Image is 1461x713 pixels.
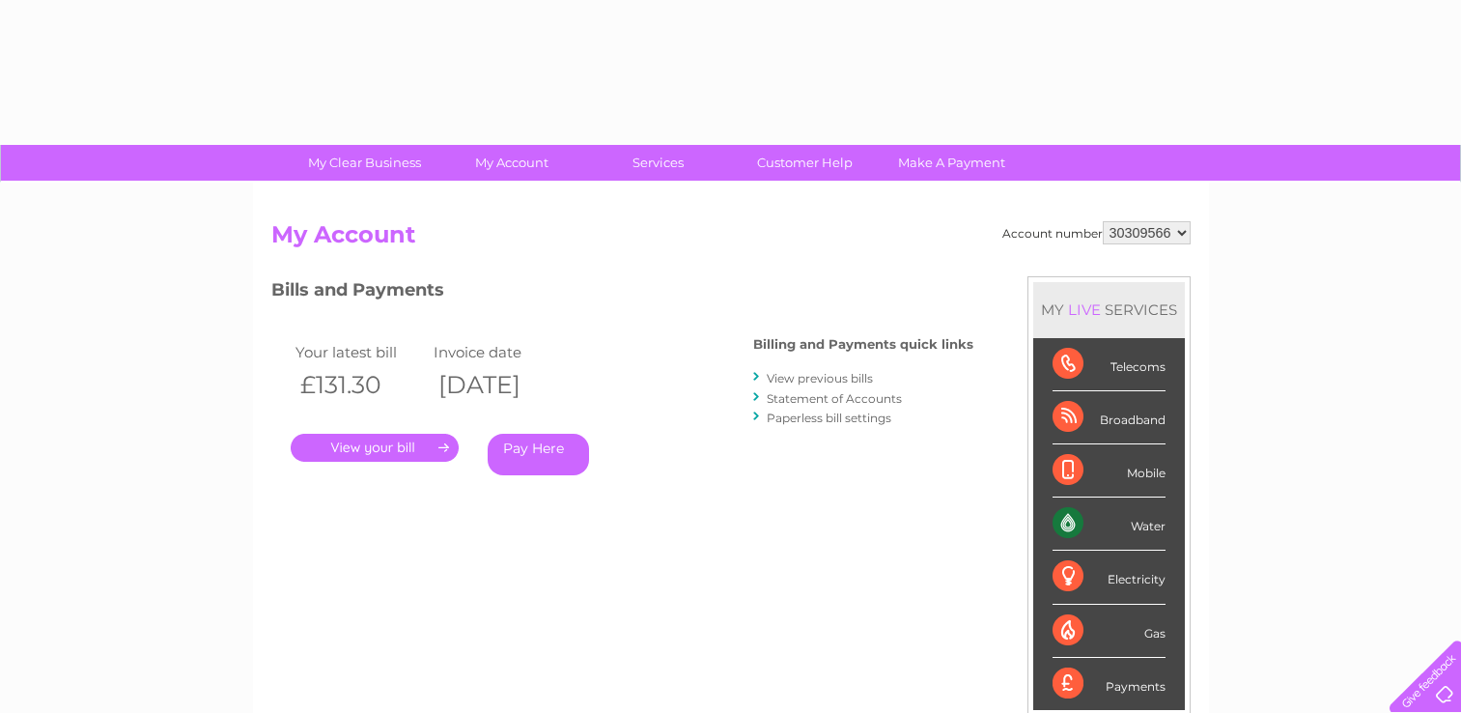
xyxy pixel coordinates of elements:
[753,337,973,352] h4: Billing and Payments quick links
[1053,498,1166,551] div: Water
[1053,605,1166,658] div: Gas
[429,339,568,365] td: Invoice date
[271,276,973,310] h3: Bills and Payments
[1053,658,1166,710] div: Payments
[1002,221,1191,244] div: Account number
[767,371,873,385] a: View previous bills
[291,365,430,405] th: £131.30
[767,411,891,425] a: Paperless bill settings
[1064,300,1105,319] div: LIVE
[1053,338,1166,391] div: Telecoms
[291,339,430,365] td: Your latest bill
[1033,282,1185,337] div: MY SERVICES
[1053,444,1166,498] div: Mobile
[578,145,738,181] a: Services
[271,221,1191,258] h2: My Account
[725,145,885,181] a: Customer Help
[872,145,1031,181] a: Make A Payment
[488,434,589,475] a: Pay Here
[1053,551,1166,604] div: Electricity
[291,434,459,462] a: .
[285,145,444,181] a: My Clear Business
[767,391,902,406] a: Statement of Accounts
[1053,391,1166,444] div: Broadband
[429,365,568,405] th: [DATE]
[432,145,591,181] a: My Account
